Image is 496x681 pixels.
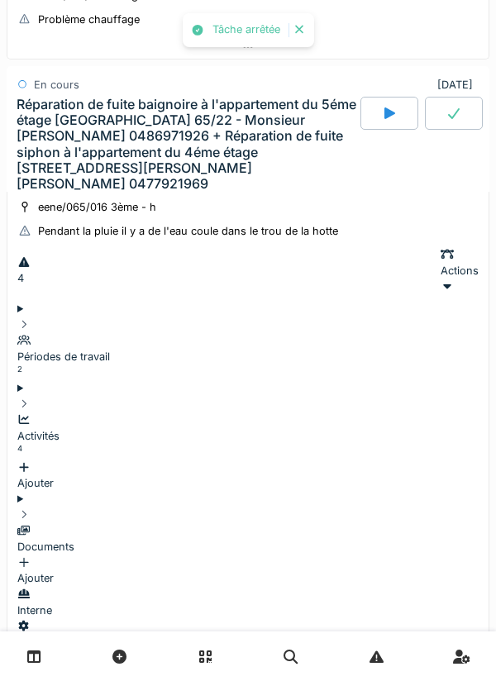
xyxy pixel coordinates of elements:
[17,301,479,380] summary: Périodes de travail2
[437,77,479,93] div: [DATE]
[17,555,479,586] div: Ajouter
[17,270,37,286] div: 4
[38,199,156,215] div: eene/065/016 3ème - h
[17,349,479,364] div: Périodes de travail
[17,602,479,618] div: Interne
[17,491,479,586] summary: DocumentsAjouter
[38,223,338,239] div: Pendant la pluie il y a de l'eau coule dans le trou de la hotte
[17,444,22,453] sup: 4
[17,428,479,444] div: Activités
[34,77,79,93] div: En cours
[17,539,479,555] div: Documents
[17,460,479,491] div: Ajouter
[17,364,22,374] sup: 2
[17,618,479,650] div: Modifier
[212,23,280,37] div: Tâche arrêtée
[441,247,479,295] div: Actions
[38,12,140,27] div: Problème chauffage
[17,380,479,491] summary: Activités4Ajouter
[17,97,357,192] div: Réparation de fuite baignoire à l'appartement du 5éme étage [GEOGRAPHIC_DATA] 65/22 - Monsieur [P...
